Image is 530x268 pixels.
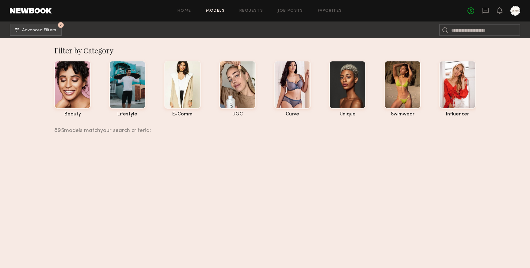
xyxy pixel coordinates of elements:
[239,9,263,13] a: Requests
[109,112,146,117] div: lifestyle
[22,28,56,33] span: Advanced Filters
[164,112,201,117] div: e-comm
[54,112,91,117] div: beauty
[219,112,256,117] div: UGC
[10,24,62,36] button: 7Advanced Filters
[60,24,62,26] span: 7
[206,9,225,13] a: Models
[384,112,421,117] div: swimwear
[318,9,342,13] a: Favorites
[177,9,191,13] a: Home
[54,45,476,55] div: Filter by Category
[54,121,471,134] div: 895 models match your search criteria:
[274,112,311,117] div: curve
[439,112,476,117] div: influencer
[329,112,366,117] div: unique
[278,9,303,13] a: Job Posts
